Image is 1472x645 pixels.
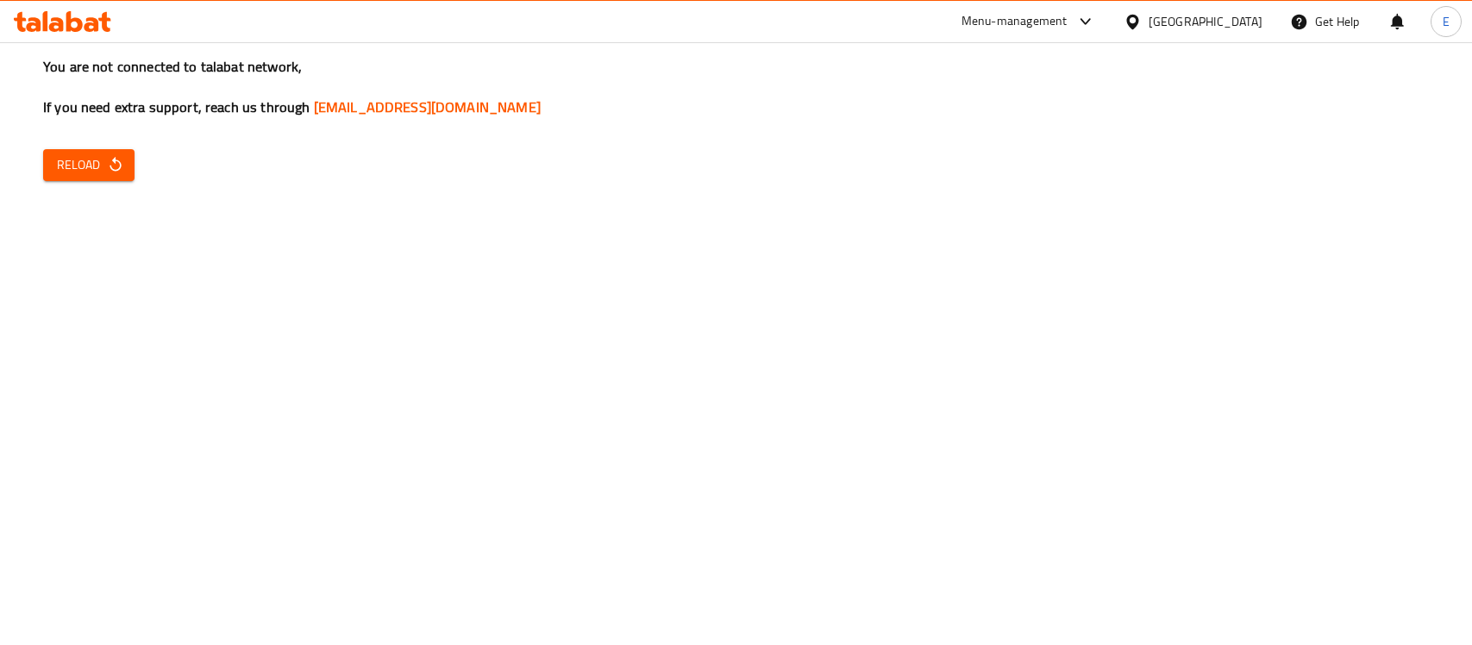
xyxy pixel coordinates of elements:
h3: You are not connected to talabat network, If you need extra support, reach us through [43,57,1429,117]
div: [GEOGRAPHIC_DATA] [1149,12,1262,31]
span: Reload [57,154,121,176]
div: Menu-management [961,11,1068,32]
a: [EMAIL_ADDRESS][DOMAIN_NAME] [314,94,541,120]
span: E [1443,12,1450,31]
button: Reload [43,149,135,181]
